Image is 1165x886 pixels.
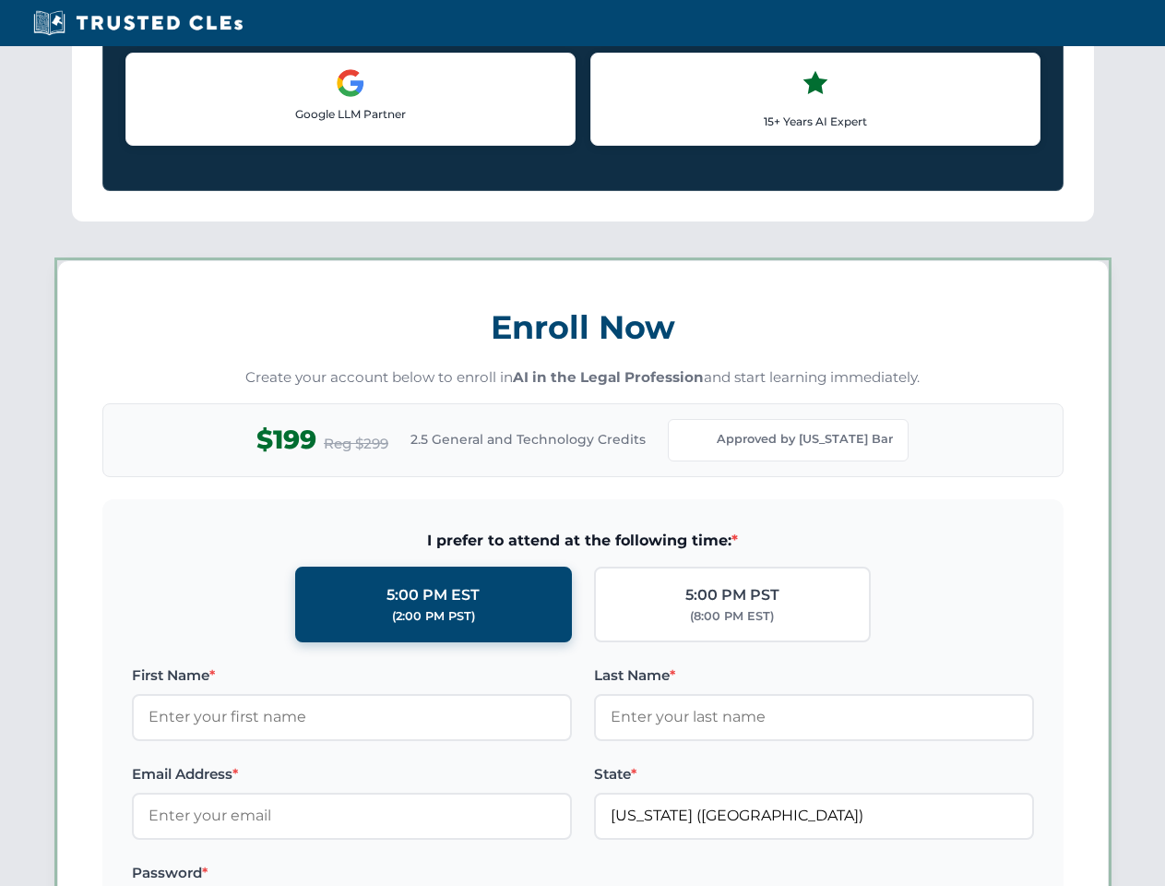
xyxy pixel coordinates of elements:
[28,9,248,37] img: Trusted CLEs
[684,427,709,453] img: Florida Bar
[685,583,779,607] div: 5:00 PM PST
[132,862,572,884] label: Password
[606,113,1025,130] p: 15+ Years AI Expert
[336,68,365,98] img: Google
[392,607,475,626] div: (2:00 PM PST)
[132,694,572,740] input: Enter your first name
[324,433,388,455] span: Reg $299
[256,419,316,461] span: $199
[132,763,572,785] label: Email Address
[386,583,480,607] div: 5:00 PM EST
[690,607,774,626] div: (8:00 PM EST)
[102,298,1064,356] h3: Enroll Now
[717,430,893,449] span: Approved by [US_STATE] Bar
[513,368,704,386] strong: AI in the Legal Profession
[102,367,1064,389] p: Create your account below to enroll in and start learning immediately.
[410,429,646,449] span: 2.5 General and Technology Credits
[141,105,560,123] p: Google LLM Partner
[132,793,572,839] input: Enter your email
[132,664,572,687] label: First Name
[132,529,1034,553] span: I prefer to attend at the following time:
[594,793,1034,839] input: Florida (FL)
[594,763,1034,785] label: State
[594,664,1034,687] label: Last Name
[594,694,1034,740] input: Enter your last name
